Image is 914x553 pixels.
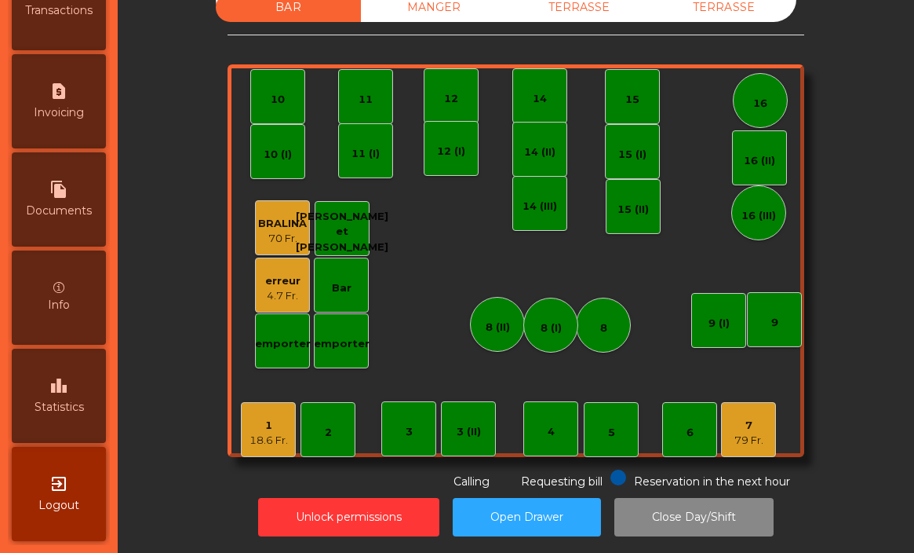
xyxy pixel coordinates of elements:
div: 14 (III) [523,199,557,214]
div: BRALINA [258,216,307,232]
div: 4 [548,424,555,440]
div: erreur [265,273,300,289]
div: 14 (II) [524,145,555,160]
span: Invoicing [34,104,84,121]
div: 4.7 Fr. [265,288,300,304]
div: 16 [753,96,767,112]
span: Info [48,297,70,313]
div: 14 [533,91,547,107]
button: Close Day/Shift [614,498,774,537]
div: 6 [686,425,694,441]
i: exit_to_app [49,474,68,493]
div: 16 (III) [741,208,776,224]
i: file_copy [49,180,68,199]
div: 10 (I) [264,147,292,163]
div: 8 (I) [541,320,562,336]
div: emporter [255,336,311,352]
div: 79 Fr. [734,433,763,449]
div: 15 [625,92,639,108]
div: 16 (II) [744,153,775,169]
span: Documents [26,203,92,219]
span: Logout [38,497,79,514]
span: Reservation in the next hour [634,474,790,489]
div: 3 (II) [457,424,481,440]
span: Statistics [35,399,84,416]
div: 3 [406,424,413,440]
div: 11 [359,92,373,108]
span: Requesting bill [521,474,603,489]
button: Unlock permissions [258,498,439,537]
div: 10 [271,92,285,108]
div: emporter [314,336,370,352]
div: 2 [325,425,332,441]
i: request_page [49,82,68,101]
i: leaderboard [49,376,68,395]
div: 7 [734,418,763,434]
span: Transactions [25,2,93,19]
div: [PERSON_NAME] et [PERSON_NAME] [296,209,388,255]
div: 5 [608,425,615,441]
div: 18.6 Fr. [249,433,288,449]
div: 12 (I) [437,144,465,159]
div: 12 [444,91,458,107]
div: Bar [332,280,351,296]
div: 8 [600,320,607,336]
div: 8 (II) [486,320,510,335]
div: 15 (II) [617,202,649,218]
div: 15 (I) [618,147,646,163]
div: 11 (I) [351,146,380,162]
div: 1 [249,418,288,434]
div: 70 Fr. [258,231,307,247]
span: Calling [453,474,490,489]
button: Open Drawer [453,498,601,537]
div: 9 (I) [708,316,730,331]
div: 9 [771,315,778,331]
